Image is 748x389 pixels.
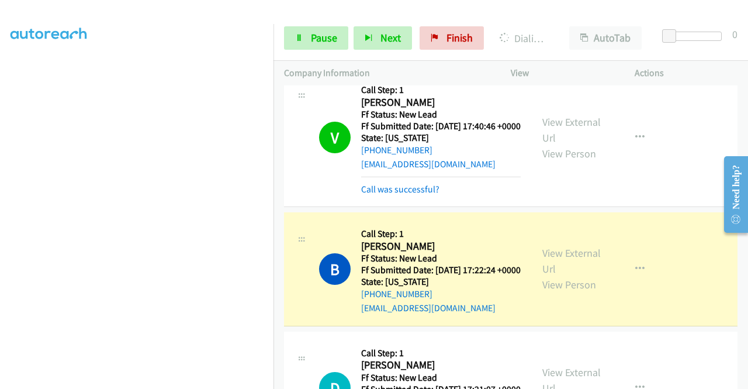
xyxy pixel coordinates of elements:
[361,372,521,384] h5: Ff Status: New Lead
[361,347,521,359] h5: Call Step: 1
[361,264,521,276] h5: Ff Submitted Date: [DATE] 17:22:24 +0000
[361,288,432,300] a: [PHONE_NUMBER]
[361,159,496,170] a: [EMAIL_ADDRESS][DOMAIN_NAME]
[511,66,614,80] p: View
[361,84,521,96] h5: Call Step: 1
[635,66,737,80] p: Actions
[361,302,496,314] a: [EMAIL_ADDRESS][DOMAIN_NAME]
[361,96,517,109] h2: [PERSON_NAME]
[446,31,473,44] span: Finish
[361,240,521,253] h2: [PERSON_NAME]
[319,122,351,153] h1: V
[361,144,432,156] a: [PHONE_NUMBER]
[542,278,596,291] a: View Person
[284,26,348,50] a: Pause
[668,32,722,41] div: Delay between calls (in seconds)
[361,228,521,240] h5: Call Step: 1
[542,115,601,144] a: View External Url
[361,121,521,132] h5: Ff Submitted Date: [DATE] 17:40:46 +0000
[361,276,521,288] h5: State: [US_STATE]
[361,184,439,195] a: Call was successful?
[361,253,521,264] h5: Ff Status: New Lead
[542,147,596,160] a: View Person
[715,148,748,241] iframe: Resource Center
[500,30,548,46] p: Dialing [PERSON_NAME]
[311,31,337,44] span: Pause
[732,26,737,42] div: 0
[380,31,401,44] span: Next
[319,253,351,285] h1: B
[420,26,484,50] a: Finish
[569,26,642,50] button: AutoTab
[361,109,521,121] h5: Ff Status: New Lead
[354,26,412,50] button: Next
[542,246,601,276] a: View External Url
[361,132,521,144] h5: State: [US_STATE]
[284,66,490,80] p: Company Information
[361,359,521,372] h2: [PERSON_NAME]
